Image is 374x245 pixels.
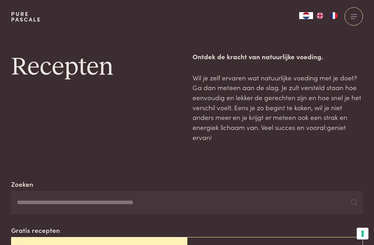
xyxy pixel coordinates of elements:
[11,52,181,83] h1: Recepten
[313,12,341,19] ul: Language list
[11,225,60,235] label: Gratis recepten
[11,179,33,189] label: Zoeken
[299,12,313,19] a: NL
[313,12,327,19] a: EN
[357,228,368,239] button: Uw voorkeuren voor toestemming voor trackingtechnologieën
[327,12,341,19] a: FR
[193,73,363,142] p: Wil je zelf ervaren wat natuurlijke voeding met je doet? Ga dan meteen aan de slag. Je zult verst...
[299,12,341,19] aside: Language selected: Nederlands
[193,52,323,61] strong: Ontdek de kracht van natuurlijke voeding.
[11,11,41,22] a: PurePascale
[299,12,313,19] div: Language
